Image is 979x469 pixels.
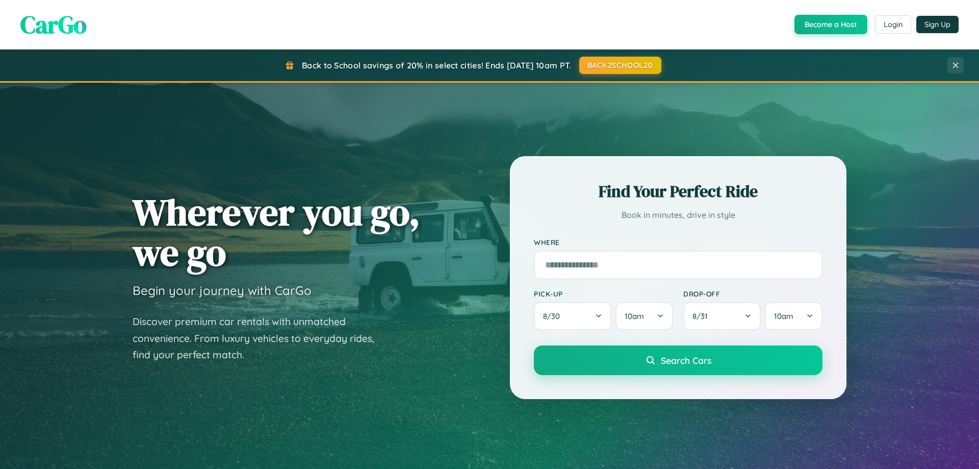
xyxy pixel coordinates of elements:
button: Search Cars [534,345,822,375]
p: Book in minutes, drive in style [534,208,822,223]
h2: Find Your Perfect Ride [534,180,822,203]
button: 8/31 [683,302,761,330]
button: BACK2SCHOOL20 [579,57,661,74]
button: 10am [765,302,822,330]
button: Login [875,15,911,34]
h1: Wherever you go, we go [133,192,420,273]
span: Search Cars [661,355,711,366]
label: Drop-off [683,289,822,298]
span: 8 / 30 [543,311,565,321]
span: 10am [774,311,793,321]
span: 10am [625,311,644,321]
button: Become a Host [794,15,867,34]
span: Back to School savings of 20% in select cities! Ends [DATE] 10am PT. [302,60,571,70]
p: Discover premium car rentals with unmatched convenience. From luxury vehicles to everyday rides, ... [133,313,388,363]
label: Where [534,238,822,246]
h3: Begin your journey with CarGo [133,283,312,298]
span: CarGo [20,8,87,41]
span: 8 / 31 [692,311,713,321]
button: Sign Up [916,16,959,33]
label: Pick-up [534,289,673,298]
button: 8/30 [534,302,611,330]
button: 10am [615,302,673,330]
